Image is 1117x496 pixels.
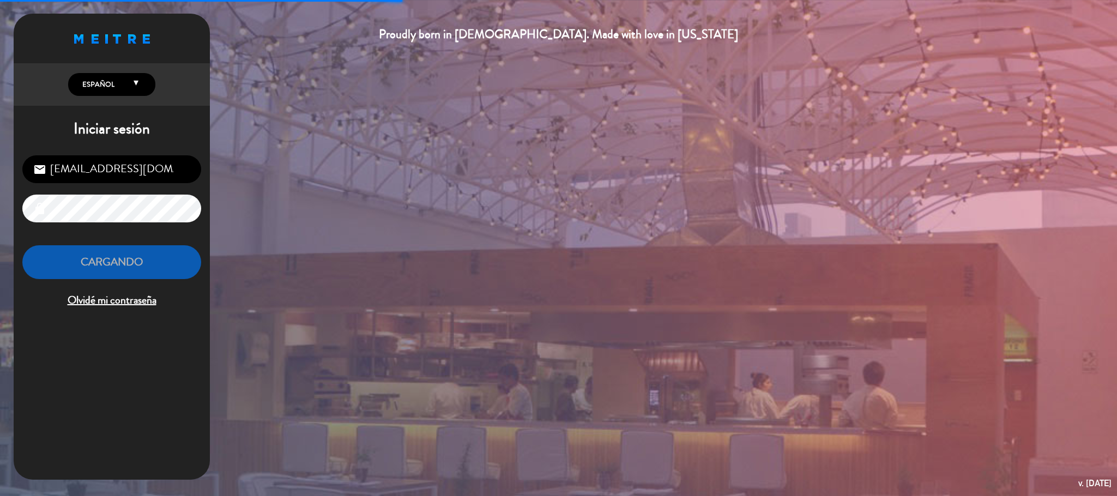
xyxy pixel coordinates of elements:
[22,245,201,280] button: Cargando
[22,155,201,183] input: Correo Electrónico
[80,79,114,90] span: Español
[22,292,201,310] span: Olvidé mi contraseña
[33,163,46,176] i: email
[1078,476,1112,491] div: v. [DATE]
[33,202,46,215] i: lock
[14,120,210,138] h1: Iniciar sesión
